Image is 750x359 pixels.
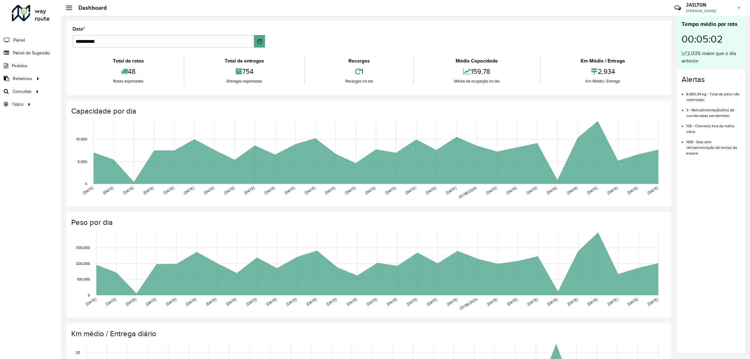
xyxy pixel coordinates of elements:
[76,351,80,355] text: 20
[385,186,397,195] text: [DATE]
[105,297,117,306] text: [DATE]
[307,57,412,65] div: Recargas
[324,186,336,195] text: [DATE]
[366,297,378,306] text: [DATE]
[459,297,478,311] text: 23/08/2025
[682,20,740,28] div: Tempo médio por rota
[74,78,182,84] div: Rotas exportadas
[13,37,25,43] span: Painel
[506,297,518,306] text: [DATE]
[77,277,90,281] text: 100,000
[405,186,417,195] text: [DATE]
[425,186,437,195] text: [DATE]
[71,107,665,116] h4: Capacidade por dia
[344,186,356,195] text: [DATE]
[165,297,177,306] text: [DATE]
[264,186,276,195] text: [DATE]
[415,65,538,78] div: 159,78
[587,297,598,306] text: [DATE]
[203,186,215,195] text: [DATE]
[686,2,733,8] h3: JAILTON
[607,297,618,306] text: [DATE]
[527,297,538,306] text: [DATE]
[346,297,358,306] text: [DATE]
[307,78,412,84] div: Recargas no dia
[284,186,296,195] text: [DATE]
[186,57,302,65] div: Total de entregas
[71,329,665,338] h4: Km médio / Entrega diário
[243,186,255,195] text: [DATE]
[542,65,664,78] div: 2,934
[647,186,659,195] text: [DATE]
[446,297,458,306] text: [DATE]
[72,4,107,11] h2: Dashboard
[76,261,90,265] text: 200,000
[415,57,538,65] div: Média Capacidade
[74,57,182,65] div: Total de rotas
[145,297,157,306] text: [DATE]
[122,186,134,195] text: [DATE]
[458,186,477,199] text: 23/08/2025
[12,63,27,69] span: Pedidos
[426,297,438,306] text: [DATE]
[415,78,538,84] div: Média de ocupação no dia
[12,88,32,95] span: Consultas
[74,65,182,78] div: 48
[586,186,598,195] text: [DATE]
[307,65,412,78] div: 1
[686,134,740,156] li: 1619 - Dias sem retroalimentação de tempo de espera
[567,297,578,306] text: [DATE]
[85,297,97,306] text: [DATE]
[186,78,302,84] div: Entregas exportadas
[13,50,50,56] span: Painel de Sugestão
[686,8,733,14] span: [PERSON_NAME]
[406,297,418,306] text: [DATE]
[163,186,175,195] text: [DATE]
[686,103,740,119] li: 3 - Retroalimentação(ões) de coordenadas pendente(s)
[142,186,154,195] text: [DATE]
[185,297,197,306] text: [DATE]
[205,297,217,306] text: [DATE]
[386,297,398,306] text: [DATE]
[486,186,497,195] text: [DATE]
[542,78,664,84] div: Km Médio / Entrega
[266,297,277,306] text: [DATE]
[566,186,578,195] text: [DATE]
[682,50,740,65] div: 2,03% maior que o dia anterior
[486,297,498,306] text: [DATE]
[183,186,195,195] text: [DATE]
[686,87,740,103] li: 8.893,34 kg - Total de peso não roteirizado
[254,35,265,48] button: Choose Date
[306,297,317,306] text: [DATE]
[88,293,90,297] text: 0
[607,186,618,195] text: [DATE]
[85,182,87,186] text: 0
[246,297,257,306] text: [DATE]
[102,186,114,195] text: [DATE]
[186,65,302,78] div: 754
[77,159,87,164] text: 5,000
[686,119,740,134] li: 136 - Cliente(s) fora da malha viária
[12,101,23,108] span: Tático
[506,186,517,195] text: [DATE]
[304,186,316,195] text: [DATE]
[223,186,235,195] text: [DATE]
[627,186,638,195] text: [DATE]
[71,218,665,227] h4: Peso por dia
[445,186,457,195] text: [DATE]
[76,137,87,141] text: 10,000
[542,57,664,65] div: Km Médio / Entrega
[682,75,740,84] h4: Alertas
[627,297,639,306] text: [DATE]
[671,1,684,15] a: Contato Rápido
[526,186,538,195] text: [DATE]
[82,186,94,195] text: [DATE]
[647,297,659,306] text: [DATE]
[364,186,376,195] text: [DATE]
[546,186,558,195] text: [DATE]
[225,297,237,306] text: [DATE]
[13,75,32,82] span: Relatórios
[125,297,137,306] text: [DATE]
[76,245,90,250] text: 300,000
[72,25,85,33] label: Data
